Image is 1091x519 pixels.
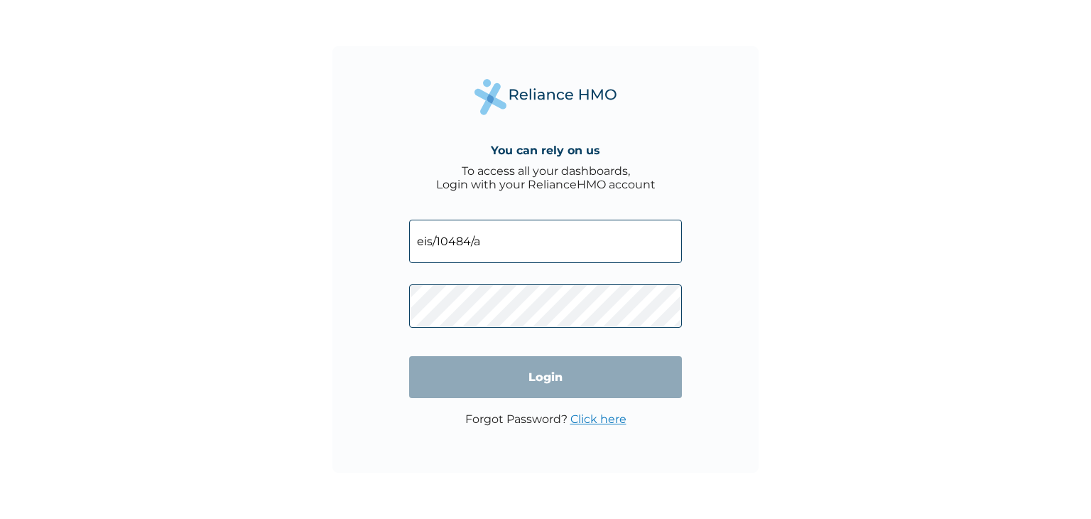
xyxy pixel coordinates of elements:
[474,79,617,115] img: Reliance Health's Logo
[436,164,656,191] div: To access all your dashboards, Login with your RelianceHMO account
[409,356,682,398] input: Login
[465,412,626,426] p: Forgot Password?
[409,220,682,263] input: Email address or HMO ID
[491,144,600,157] h4: You can rely on us
[570,412,626,426] a: Click here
